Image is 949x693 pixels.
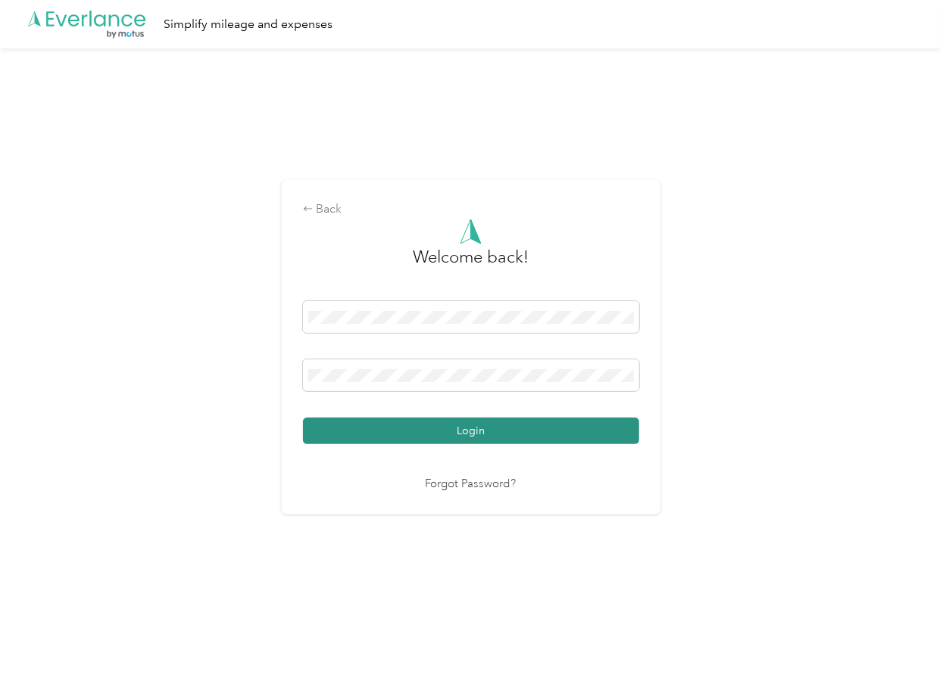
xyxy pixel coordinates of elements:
div: Simplify mileage and expenses [164,15,332,34]
div: Back [303,200,639,219]
a: Forgot Password? [426,476,517,493]
iframe: Everlance-gr Chat Button Frame [864,608,949,693]
button: Login [303,418,639,444]
h3: greeting [413,244,529,285]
